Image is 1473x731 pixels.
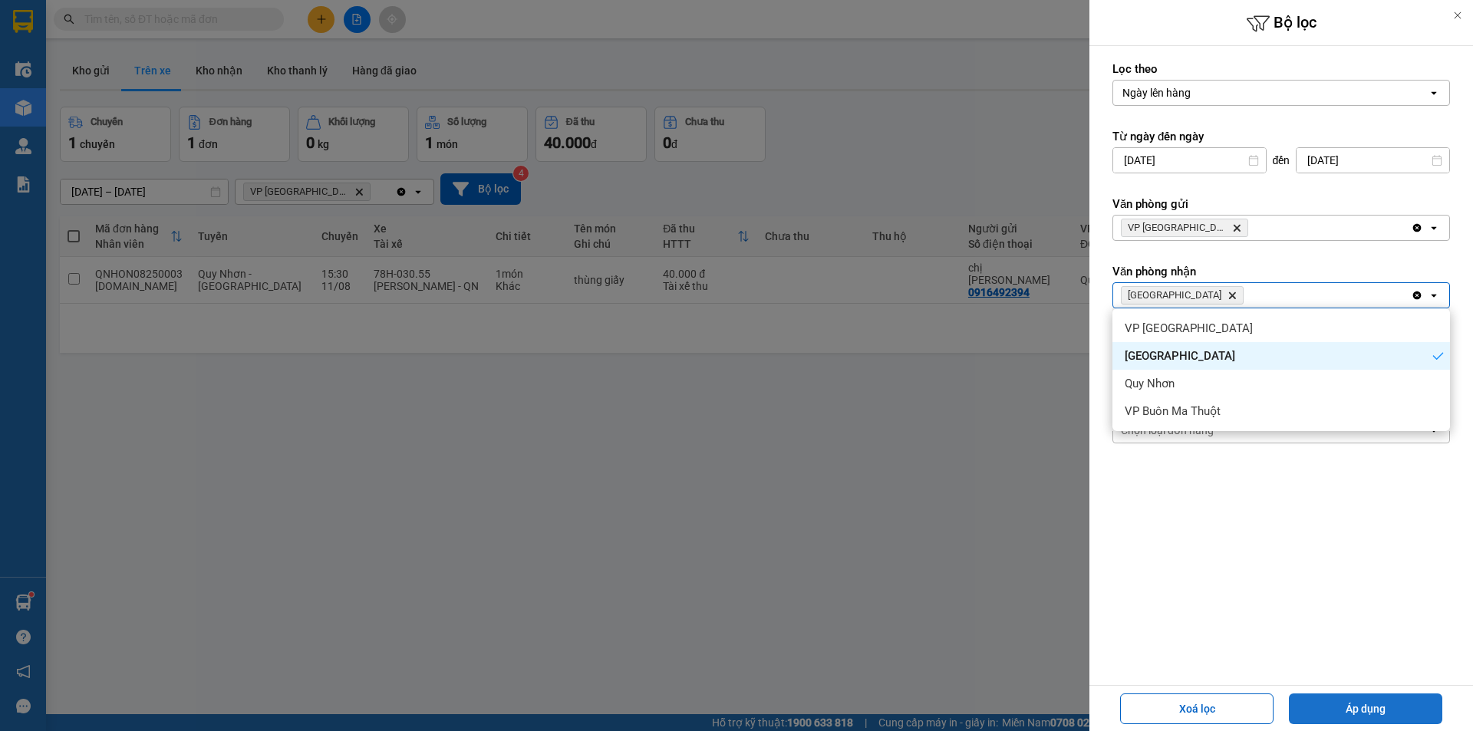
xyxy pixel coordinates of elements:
[1273,153,1290,168] span: đến
[1122,85,1191,100] div: Ngày lên hàng
[1112,129,1450,144] label: Từ ngày đến ngày
[1125,348,1235,364] span: [GEOGRAPHIC_DATA]
[1411,289,1423,301] svg: Clear all
[1112,61,1450,77] label: Lọc theo
[1428,289,1440,301] svg: open
[1289,693,1442,724] button: Áp dụng
[1428,222,1440,234] svg: open
[1121,286,1244,305] span: Nha Trang, close by backspace
[1113,148,1266,173] input: Select a date.
[1112,264,1450,279] label: Văn phòng nhận
[1251,220,1253,235] input: Selected VP Tuy Hòa.
[1112,308,1450,431] ul: Menu
[1428,87,1440,99] svg: open
[1297,148,1449,173] input: Select a date.
[1120,693,1274,724] button: Xoá lọc
[1232,223,1241,232] svg: Delete
[1128,289,1221,301] span: Nha Trang
[1411,222,1423,234] svg: Clear all
[1227,291,1237,300] svg: Delete
[1125,321,1253,336] span: VP [GEOGRAPHIC_DATA]
[1247,288,1248,303] input: Selected Nha Trang.
[1192,85,1194,100] input: Selected Ngày lên hàng.
[1128,222,1226,234] span: VP Tuy Hòa
[1112,196,1450,212] label: Văn phòng gửi
[1125,376,1175,391] span: Quy Nhơn
[1125,403,1221,419] span: VP Buôn Ma Thuột
[1121,219,1248,237] span: VP Tuy Hòa, close by backspace
[1089,12,1473,35] h6: Bộ lọc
